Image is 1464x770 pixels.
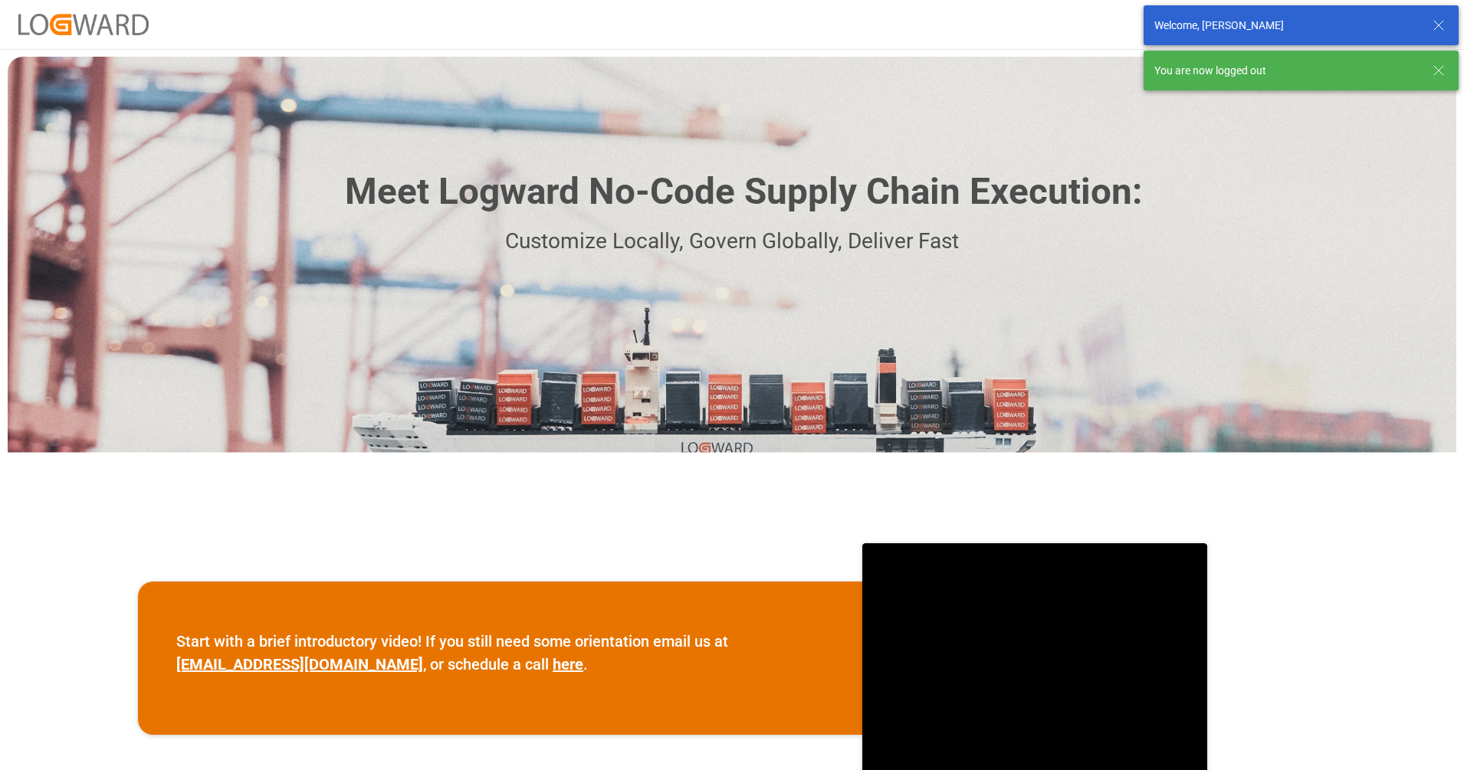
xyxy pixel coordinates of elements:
[1154,63,1418,79] div: You are now logged out
[322,224,1142,259] p: Customize Locally, Govern Globally, Deliver Fast
[18,14,149,34] img: Logward_new_orange.png
[553,655,583,673] a: here
[1154,18,1418,34] div: Welcome, [PERSON_NAME]
[176,630,824,676] p: Start with a brief introductory video! If you still need some orientation email us at , or schedu...
[176,655,423,673] a: [EMAIL_ADDRESS][DOMAIN_NAME]
[345,165,1142,219] h1: Meet Logward No-Code Supply Chain Execution:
